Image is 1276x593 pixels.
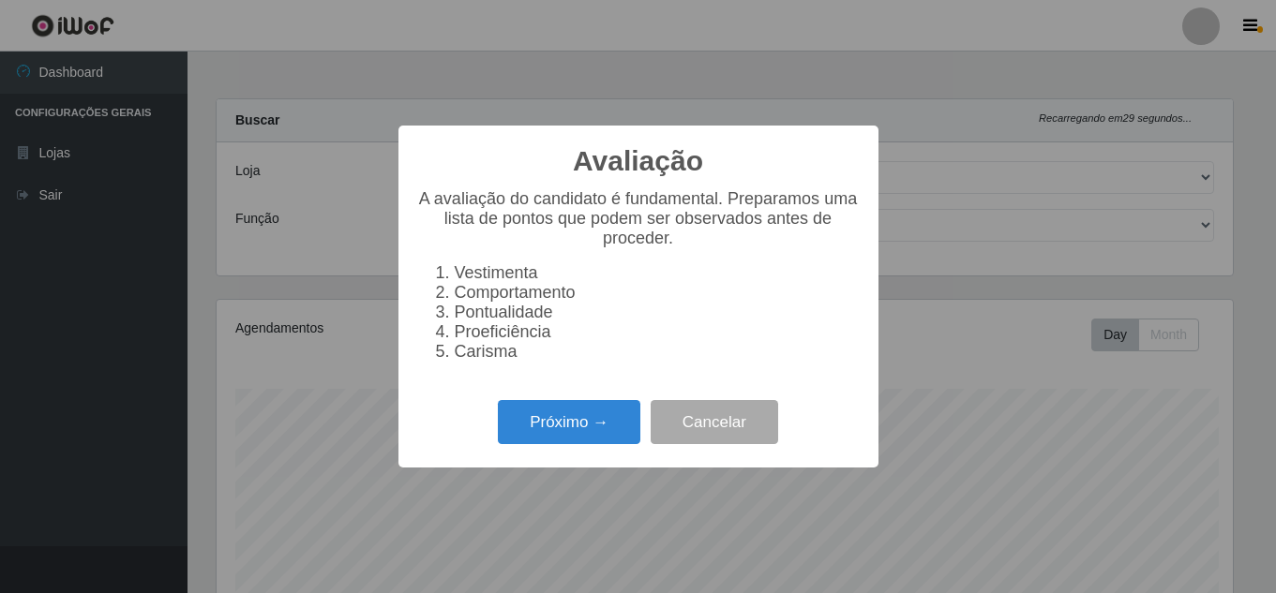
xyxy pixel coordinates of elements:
h2: Avaliação [573,144,703,178]
li: Vestimenta [455,263,860,283]
li: Proeficiência [455,322,860,342]
li: Carisma [455,342,860,362]
li: Comportamento [455,283,860,303]
button: Cancelar [651,400,778,444]
li: Pontualidade [455,303,860,322]
button: Próximo → [498,400,640,444]
p: A avaliação do candidato é fundamental. Preparamos uma lista de pontos que podem ser observados a... [417,189,860,248]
